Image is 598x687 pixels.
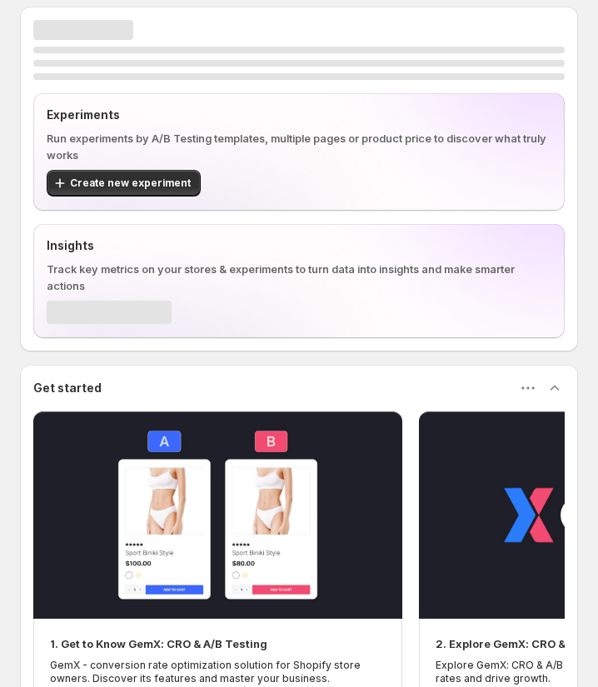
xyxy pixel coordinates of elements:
[70,177,191,190] span: Create new experiment
[33,380,102,396] h3: Get started
[47,237,551,254] p: Insights
[47,107,551,123] p: Experiments
[47,261,551,294] p: Track key metrics on your stores & experiments to turn data into insights and make smarter actions
[47,170,201,197] button: Create new experiment
[47,130,551,163] p: Run experiments by A/B Testing templates, multiple pages or product price to discover what truly ...
[50,659,386,685] p: GemX - conversion rate optimization solution for Shopify store owners. Discover its features and ...
[33,411,402,619] button: Play video
[50,635,267,652] h2: 1. Get to Know GemX: CRO & A/B Testing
